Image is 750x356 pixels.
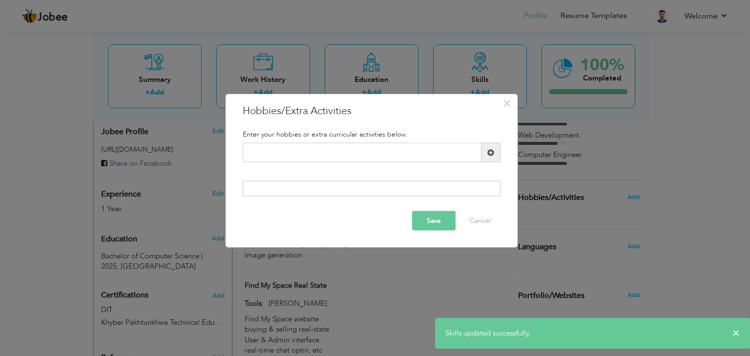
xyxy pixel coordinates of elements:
h3: Hobbies/Extra Activities [243,104,500,119]
span: Skills updated successfully. [445,328,531,338]
h5: Enter your hobbies or extra curricular activities below. [243,131,500,138]
button: Cancel [460,211,500,230]
button: Close [500,96,515,111]
span: × [732,328,740,338]
span: × [503,95,511,112]
button: Save [412,211,456,230]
